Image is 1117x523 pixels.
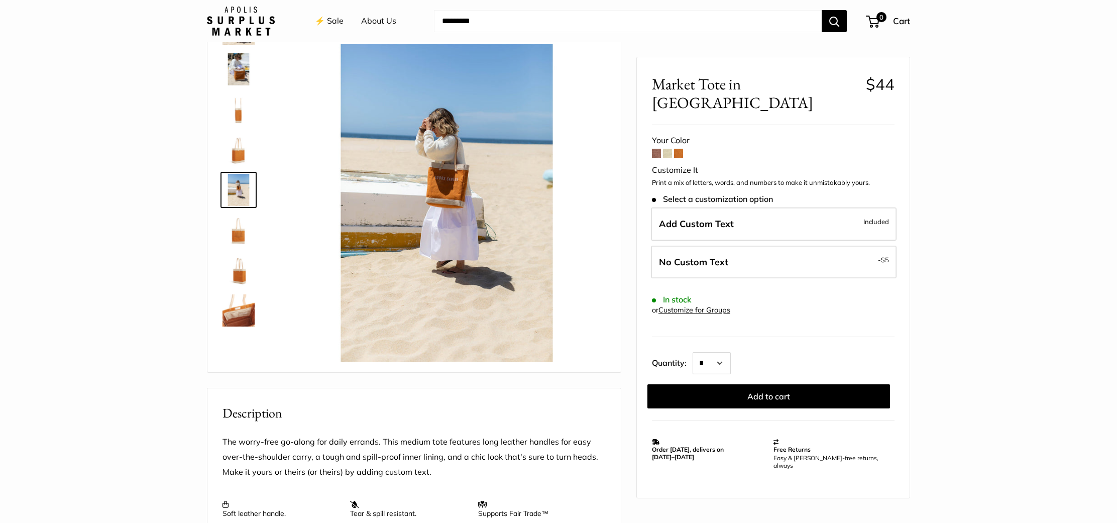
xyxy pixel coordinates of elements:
h2: Description [222,403,606,423]
span: Cart [893,16,910,26]
a: Market Tote in Cognac [220,292,257,329]
img: Market Tote in Cognac [222,93,255,126]
a: 0 Cart [867,13,910,29]
img: Market Tote in Cognac [222,134,255,166]
a: Market Tote in Cognac [220,333,257,369]
label: Quantity: [652,349,693,374]
a: Market Tote in Cognac [220,132,257,168]
span: Add Custom Text [659,218,734,230]
a: Market Tote in Cognac [220,51,257,87]
img: Market Tote in Cognac [222,254,255,286]
a: Market Tote in Cognac [220,212,257,248]
span: Included [863,216,889,228]
label: Leave Blank [651,245,897,278]
img: Market Tote in Cognac [222,53,255,85]
div: Customize It [652,163,895,178]
img: Market Tote in Cognac [288,44,606,362]
p: Easy & [PERSON_NAME]-free returns, always [773,454,890,469]
a: About Us [361,14,396,29]
span: Select a customization option [652,194,773,204]
p: Print a mix of letters, words, and numbers to make it unmistakably yours. [652,178,895,188]
span: Market Tote in [GEOGRAPHIC_DATA] [652,75,858,112]
span: $5 [881,255,889,263]
label: Add Custom Text [651,207,897,241]
span: In stock [652,295,692,304]
a: Market Tote in Cognac [220,252,257,288]
p: Tear & spill resistant. [350,500,468,518]
p: The worry-free go-along for daily errands. This medium tote features long leather handles for eas... [222,435,606,480]
a: Market Tote in Cognac [220,172,257,208]
a: ⚡️ Sale [315,14,344,29]
div: Your Color [652,133,895,148]
strong: Free Returns [773,446,811,453]
p: Soft leather handle. [222,500,340,518]
img: Market Tote in Cognac [222,214,255,246]
img: Market Tote in Cognac [222,174,255,206]
img: Apolis: Surplus Market [207,7,275,36]
input: Search... [434,10,822,32]
img: Market Tote in Cognac [222,335,255,367]
button: Search [822,10,847,32]
img: Market Tote in Cognac [222,294,255,327]
span: 0 [876,12,886,22]
span: $44 [866,74,895,94]
div: or [652,303,730,317]
p: Supports Fair Trade™ [478,500,596,518]
span: No Custom Text [659,256,728,267]
a: Market Tote in Cognac [220,91,257,128]
a: Customize for Groups [658,305,730,315]
button: Add to cart [647,384,890,408]
strong: Order [DATE], delivers on [DATE]–[DATE] [652,446,724,461]
span: - [878,253,889,265]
